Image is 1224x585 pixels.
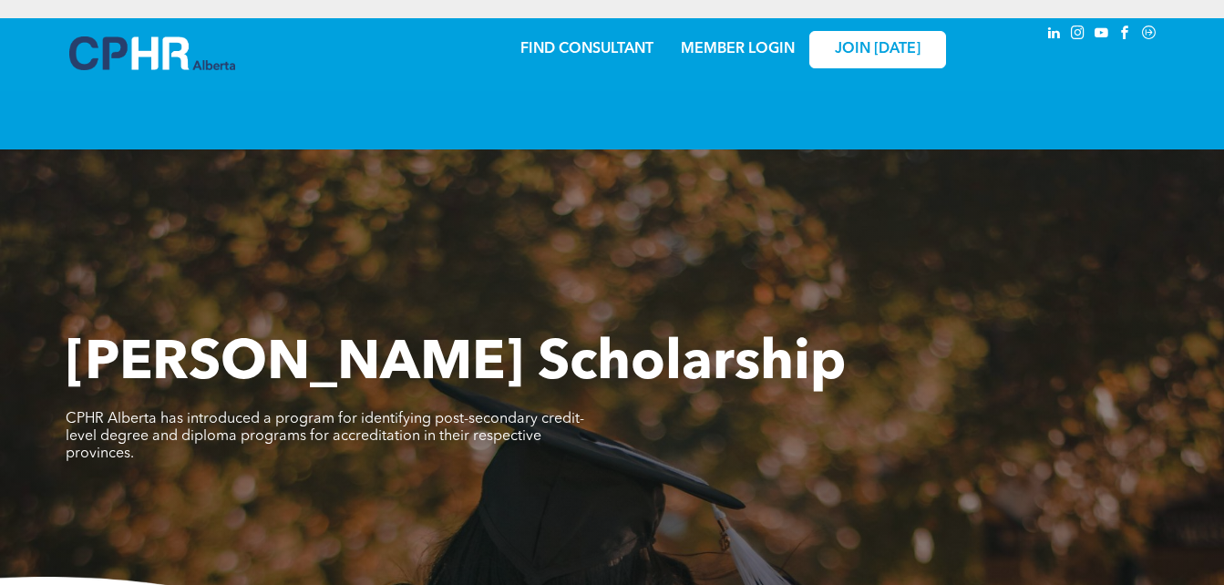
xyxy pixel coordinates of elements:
a: linkedin [1044,23,1065,47]
a: FIND CONSULTANT [520,42,653,56]
a: instagram [1068,23,1088,47]
a: facebook [1116,23,1136,47]
span: [PERSON_NAME] Scholarship [66,337,846,392]
a: JOIN [DATE] [809,31,946,68]
a: MEMBER LOGIN [681,42,795,56]
span: JOIN [DATE] [835,41,921,58]
a: Social network [1139,23,1159,47]
a: youtube [1092,23,1112,47]
img: A blue and white logo for cp alberta [69,36,235,70]
span: CPHR Alberta has introduced a program for identifying post-secondary credit-level degree and dipl... [66,412,584,461]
